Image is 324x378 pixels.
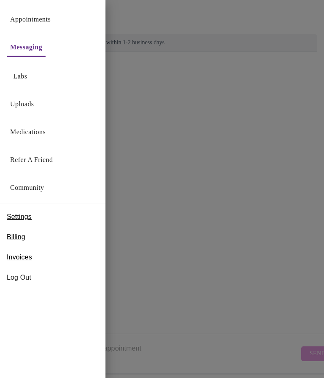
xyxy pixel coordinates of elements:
a: Appointments [10,13,51,25]
span: Billing [7,232,25,242]
span: Log Out [7,273,99,283]
span: Invoices [7,252,32,262]
a: Community [10,182,44,194]
button: Labs [7,68,34,85]
span: Settings [7,212,32,222]
a: Billing [7,230,25,244]
a: Invoices [7,251,32,264]
a: Messaging [10,41,42,53]
button: Uploads [7,96,38,113]
a: Settings [7,210,32,224]
button: Appointments [7,11,54,28]
button: Medications [7,124,49,140]
a: Uploads [10,98,34,110]
a: Medications [10,126,46,138]
button: Messaging [7,39,46,57]
button: Refer a Friend [7,151,57,168]
button: Community [7,179,48,196]
a: Refer a Friend [10,154,53,166]
a: Labs [13,70,27,82]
